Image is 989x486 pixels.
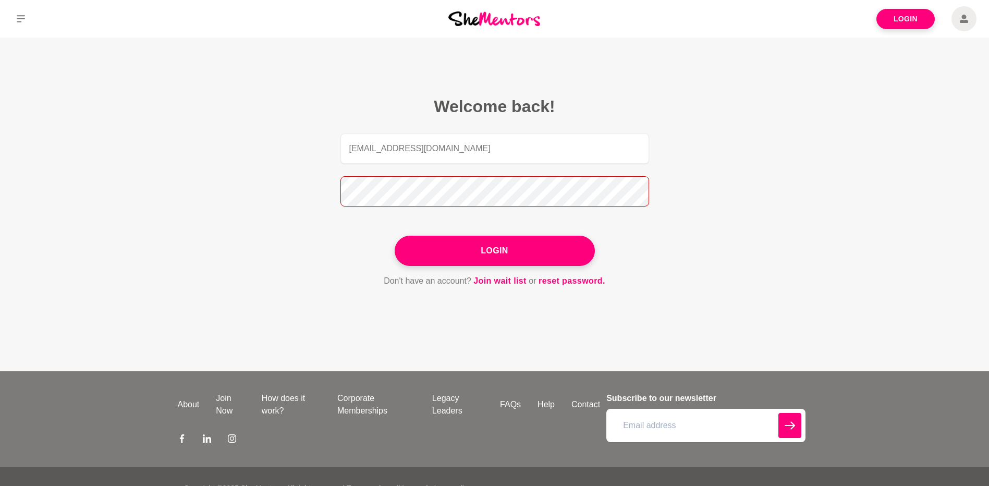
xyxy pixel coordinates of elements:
a: FAQs [492,398,529,411]
a: About [169,398,208,411]
a: Corporate Memberships [329,392,424,417]
a: Join Now [207,392,253,417]
input: Email address [606,409,805,442]
a: Join wait list [473,274,527,288]
a: Login [876,9,935,29]
a: Contact [563,398,608,411]
img: She Mentors Logo [448,11,540,26]
a: How does it work? [253,392,329,417]
h4: Subscribe to our newsletter [606,392,805,405]
a: Help [529,398,563,411]
p: Don't have an account? or [340,274,649,288]
a: Legacy Leaders [424,392,492,417]
button: Login [395,236,595,266]
input: Email address [340,133,649,164]
a: reset password. [539,274,605,288]
a: LinkedIn [203,434,211,446]
a: Instagram [228,434,236,446]
a: Facebook [178,434,186,446]
h2: Welcome back! [340,96,649,117]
